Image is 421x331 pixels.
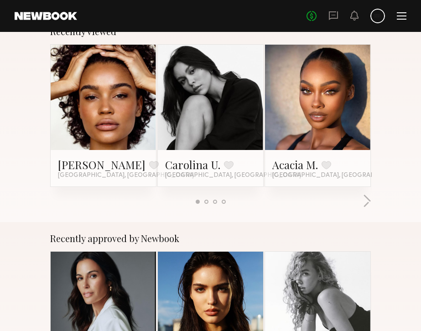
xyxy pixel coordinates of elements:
[165,157,220,172] a: Carolina U.
[50,233,371,244] div: Recently approved by Newbook
[272,172,408,179] span: [GEOGRAPHIC_DATA], [GEOGRAPHIC_DATA]
[50,26,371,37] div: Recently viewed
[272,157,318,172] a: Acacia M.
[58,157,146,172] a: [PERSON_NAME]
[165,172,301,179] span: [GEOGRAPHIC_DATA], [GEOGRAPHIC_DATA]
[58,172,194,179] span: [GEOGRAPHIC_DATA], [GEOGRAPHIC_DATA]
